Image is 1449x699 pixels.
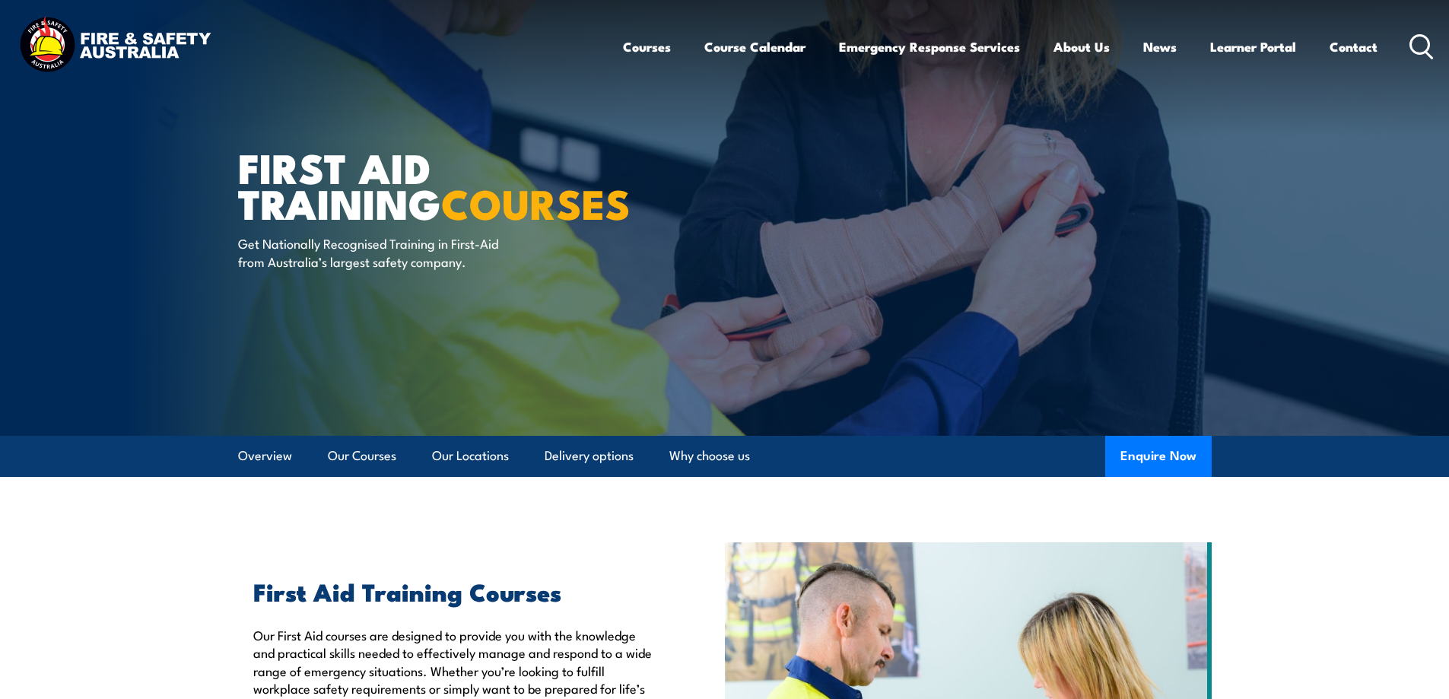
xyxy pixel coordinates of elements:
[328,436,396,476] a: Our Courses
[839,27,1020,67] a: Emergency Response Services
[238,234,516,270] p: Get Nationally Recognised Training in First-Aid from Australia’s largest safety company.
[1330,27,1378,67] a: Contact
[1143,27,1177,67] a: News
[1105,436,1212,477] button: Enquire Now
[1053,27,1110,67] a: About Us
[253,580,655,602] h2: First Aid Training Courses
[704,27,806,67] a: Course Calendar
[669,436,750,476] a: Why choose us
[432,436,509,476] a: Our Locations
[238,149,614,220] h1: First Aid Training
[545,436,634,476] a: Delivery options
[441,170,631,234] strong: COURSES
[238,436,292,476] a: Overview
[623,27,671,67] a: Courses
[1210,27,1296,67] a: Learner Portal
